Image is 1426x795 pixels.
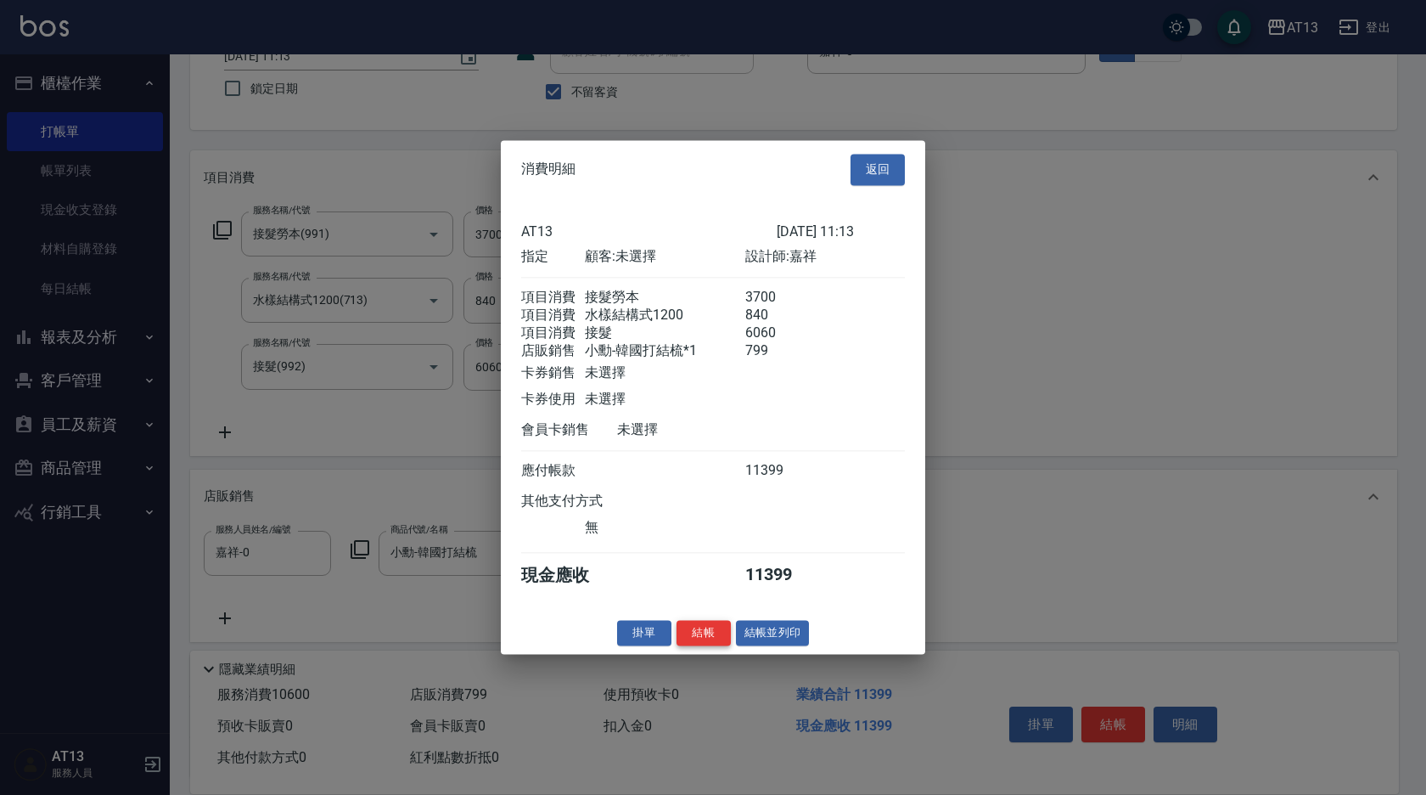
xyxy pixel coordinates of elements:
[521,307,585,324] div: 項目消費
[745,289,809,307] div: 3700
[745,324,809,342] div: 6060
[745,342,809,360] div: 799
[585,342,744,360] div: 小勳-韓國打結梳*1
[521,421,617,439] div: 會員卡銷售
[521,364,585,382] div: 卡券銷售
[521,248,585,266] div: 指定
[617,620,671,646] button: 掛單
[521,462,585,480] div: 應付帳款
[521,161,575,178] span: 消費明細
[745,248,905,266] div: 設計師: 嘉祥
[777,223,905,240] div: [DATE] 11:13
[745,462,809,480] div: 11399
[736,620,810,646] button: 結帳並列印
[617,421,777,439] div: 未選擇
[851,154,905,185] button: 返回
[521,391,585,409] div: 卡券使用
[521,324,585,342] div: 項目消費
[585,364,744,382] div: 未選擇
[585,307,744,324] div: 水樣結構式1200
[745,564,809,587] div: 11399
[521,289,585,307] div: 項目消費
[521,223,777,240] div: AT13
[585,324,744,342] div: 接髮
[677,620,731,646] button: 結帳
[585,289,744,307] div: 接髮勞本
[521,493,649,510] div: 其他支付方式
[585,391,744,409] div: 未選擇
[745,307,809,324] div: 840
[585,248,744,266] div: 顧客: 未選擇
[521,342,585,360] div: 店販銷售
[521,564,617,587] div: 現金應收
[585,519,744,537] div: 無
